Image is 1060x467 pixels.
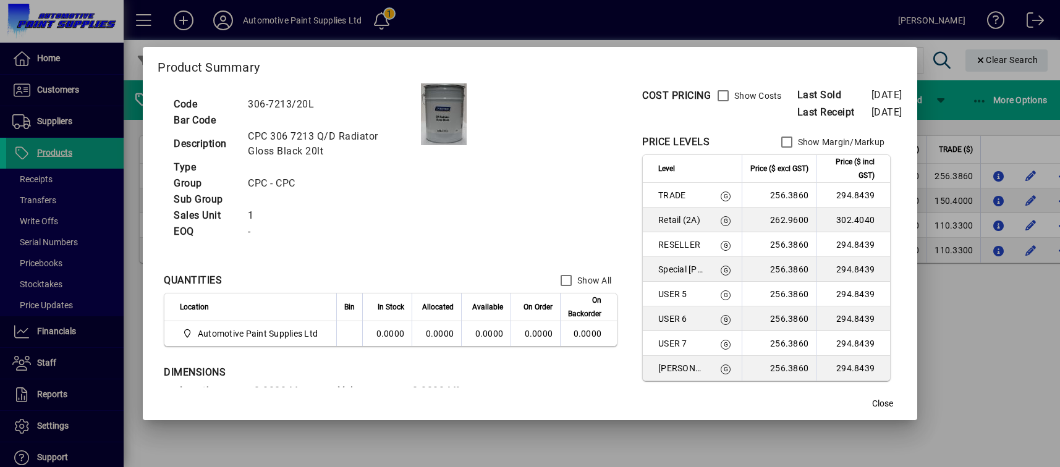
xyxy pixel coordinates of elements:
[164,365,473,380] div: DIMENSIONS
[242,175,421,191] td: CPC - CPC
[167,112,242,128] td: Bar Code
[167,96,242,112] td: Code
[167,128,242,159] td: Description
[658,214,703,226] span: Retail (2A)
[472,300,503,314] span: Available
[167,224,242,240] td: EOQ
[174,383,248,399] td: Length
[732,90,782,102] label: Show Costs
[422,300,454,314] span: Allocated
[816,356,890,381] td: 294.8439
[242,96,421,112] td: 306-7213/20L
[816,331,890,356] td: 294.8439
[797,105,871,120] span: Last Receipt
[167,175,242,191] td: Group
[560,321,617,346] td: 0.0000
[816,232,890,257] td: 294.8439
[824,155,875,182] span: Price ($ incl GST)
[797,88,871,103] span: Last Sold
[742,208,816,232] td: 262.9600
[143,47,917,83] h2: Product Summary
[575,274,611,287] label: Show All
[750,162,808,175] span: Price ($ excl GST)
[378,300,404,314] span: In Stock
[742,306,816,331] td: 256.3860
[658,362,703,374] span: [PERSON_NAME]
[872,397,893,410] span: Close
[362,321,412,346] td: 0.0000
[421,83,467,145] img: contain
[816,208,890,232] td: 302.4040
[642,88,711,103] div: COST PRICING
[242,224,421,240] td: -
[658,162,675,175] span: Level
[406,383,480,399] td: 0.0000 M³
[816,282,890,306] td: 294.8439
[198,327,318,340] span: Automotive Paint Supplies Ltd
[167,208,242,224] td: Sales Unit
[816,183,890,208] td: 294.8439
[180,300,209,314] span: Location
[332,383,406,399] td: Volume
[742,331,816,356] td: 256.3860
[525,329,553,339] span: 0.0000
[658,288,703,300] span: USER 5
[742,282,816,306] td: 256.3860
[742,257,816,282] td: 256.3860
[658,189,703,201] span: TRADE
[461,321,511,346] td: 0.0000
[642,135,710,149] div: PRICE LEVELS
[816,306,890,331] td: 294.8439
[742,356,816,381] td: 256.3860
[871,89,902,101] span: [DATE]
[816,257,890,282] td: 294.8439
[658,337,703,350] span: USER 7
[167,191,242,208] td: Sub Group
[344,300,355,314] span: Bin
[242,208,421,224] td: 1
[795,136,885,148] label: Show Margin/Markup
[742,183,816,208] td: 256.3860
[164,273,222,288] div: QUANTITIES
[658,313,703,325] span: USER 6
[658,238,703,251] span: RESELLER
[412,321,461,346] td: 0.0000
[742,232,816,257] td: 256.3860
[180,326,323,341] span: Automotive Paint Supplies Ltd
[658,263,703,276] span: Special [PERSON_NAME]
[871,106,902,118] span: [DATE]
[167,159,242,175] td: Type
[568,293,601,321] span: On Backorder
[863,393,902,415] button: Close
[248,383,322,399] td: 0.0000 M
[524,300,553,314] span: On Order
[242,128,421,159] td: CPC 306 7213 Q/D Radiator Gloss Black 20lt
